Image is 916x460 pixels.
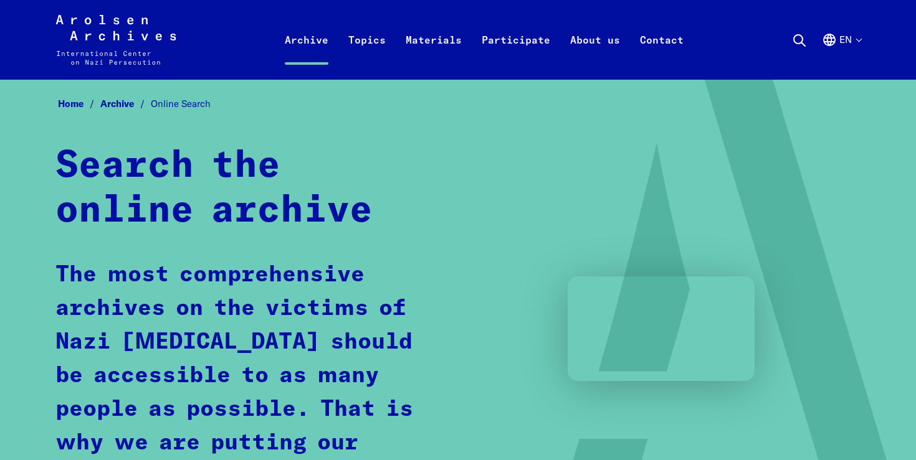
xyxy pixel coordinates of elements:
[55,148,373,230] strong: Search the online archive
[822,32,861,77] button: English, language selection
[275,15,694,65] nav: Primary
[100,98,151,110] a: Archive
[396,30,472,80] a: Materials
[338,30,396,80] a: Topics
[472,30,560,80] a: Participate
[630,30,694,80] a: Contact
[560,30,630,80] a: About us
[58,98,100,110] a: Home
[55,95,861,114] nav: Breadcrumb
[151,98,211,110] span: Online Search
[275,30,338,80] a: Archive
